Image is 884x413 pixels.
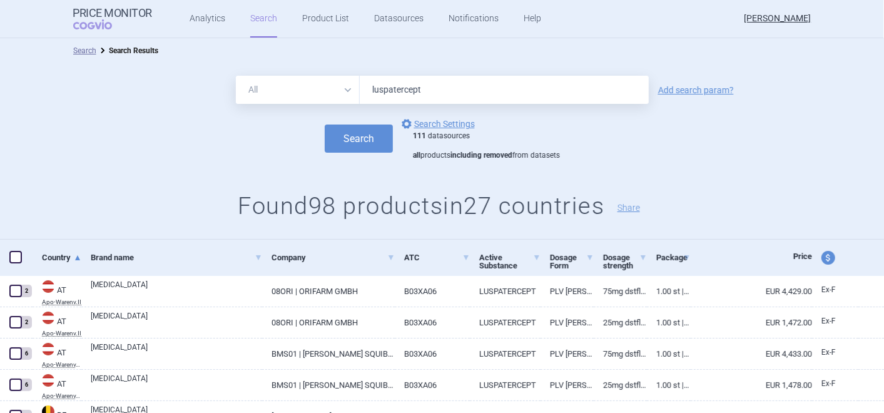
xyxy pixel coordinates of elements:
a: 1.00 ST | Stück [647,370,691,400]
abbr: Apo-Warenv.II — Apothekerverlag Warenverzeichnis. Online database developed by the Österreichisch... [42,330,81,337]
img: Austria [42,280,54,293]
a: PLV [PERSON_NAME].E.INJ-LSG [541,339,594,369]
a: LUSPATERCEPT [470,307,541,338]
a: PLV [PERSON_NAME].E.INJ-LSG [541,276,594,307]
a: Price MonitorCOGVIO [73,7,153,31]
a: 75MG DSTFL 50MG/ML [594,339,647,369]
strong: all [413,151,420,160]
a: ATC [404,242,470,273]
div: datasources products from datasets [413,131,560,161]
a: LUSPATERCEPT [470,339,541,369]
a: B03XA06 [395,276,470,307]
a: PLV [PERSON_NAME].E.INJ-LSG [541,370,594,400]
a: [MEDICAL_DATA] [91,279,262,302]
a: 25MG DSTFL 50MG/ML [594,370,647,400]
a: Country [42,242,81,273]
div: 2 [21,285,32,297]
a: Dosage strength [603,242,647,281]
strong: including removed [450,151,512,160]
a: 1.00 ST | Stück [647,276,691,307]
a: ATATApo-Warenv.II [33,310,81,337]
abbr: Apo-Warenv.III — Apothekerverlag Warenverzeichnis. Online database developed by the Österreichisc... [42,362,81,368]
span: Ex-factory price [821,285,836,294]
a: Search Settings [399,116,475,131]
div: 6 [21,347,32,360]
a: [MEDICAL_DATA] [91,342,262,364]
button: Search [325,125,393,153]
a: 1.00 ST | Stück [647,339,691,369]
a: LUSPATERCEPT [470,276,541,307]
a: Search [73,46,96,55]
a: ATATApo-Warenv.II [33,279,81,305]
a: LUSPATERCEPT [470,370,541,400]
a: ATATApo-Warenv.III [33,342,81,368]
a: PLV [PERSON_NAME].E.INJ-LSG [541,307,594,338]
a: Dosage Form [550,242,594,281]
img: Austria [42,312,54,324]
strong: Price Monitor [73,7,153,19]
a: 25MG DSTFL 50MG/ML [594,307,647,338]
div: 2 [21,316,32,329]
a: 08ORI | ORIFARM GMBH [262,276,395,307]
span: Price [793,252,812,261]
div: 6 [21,379,32,391]
a: Package [656,242,691,273]
a: EUR 1,478.00 [691,370,812,400]
a: [MEDICAL_DATA] [91,310,262,333]
a: Add search param? [658,86,734,94]
a: 08ORI | ORIFARM GMBH [262,307,395,338]
a: B03XA06 [395,339,470,369]
a: Ex-F [812,281,858,300]
span: Ex-factory price [821,379,836,388]
a: 1.00 ST | Stück [647,307,691,338]
a: Brand name [91,242,262,273]
span: Ex-factory price [821,348,836,357]
a: ATATApo-Warenv.III [33,373,81,399]
a: BMS01 | [PERSON_NAME] SQUIBB GMBH [262,339,395,369]
img: Austria [42,343,54,355]
a: EUR 1,472.00 [691,307,812,338]
li: Search [73,44,96,57]
a: EUR 4,433.00 [691,339,812,369]
a: BMS01 | [PERSON_NAME] SQUIBB GMBH [262,370,395,400]
a: EUR 4,429.00 [691,276,812,307]
strong: Search Results [109,46,158,55]
a: Ex-F [812,312,858,331]
a: B03XA06 [395,307,470,338]
button: Share [617,203,640,212]
a: Ex-F [812,375,858,394]
a: Ex-F [812,344,858,362]
strong: 111 [413,131,426,140]
img: Austria [42,374,54,387]
a: B03XA06 [395,370,470,400]
a: 75MG DSTFL 50MG/ML [594,276,647,307]
span: COGVIO [73,19,130,29]
a: Active Substance [479,242,541,281]
li: Search Results [96,44,158,57]
abbr: Apo-Warenv.III — Apothekerverlag Warenverzeichnis. Online database developed by the Österreichisc... [42,393,81,399]
span: Ex-factory price [821,317,836,325]
abbr: Apo-Warenv.II — Apothekerverlag Warenverzeichnis. Online database developed by the Österreichisch... [42,299,81,305]
a: Company [272,242,395,273]
a: [MEDICAL_DATA] [91,373,262,395]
